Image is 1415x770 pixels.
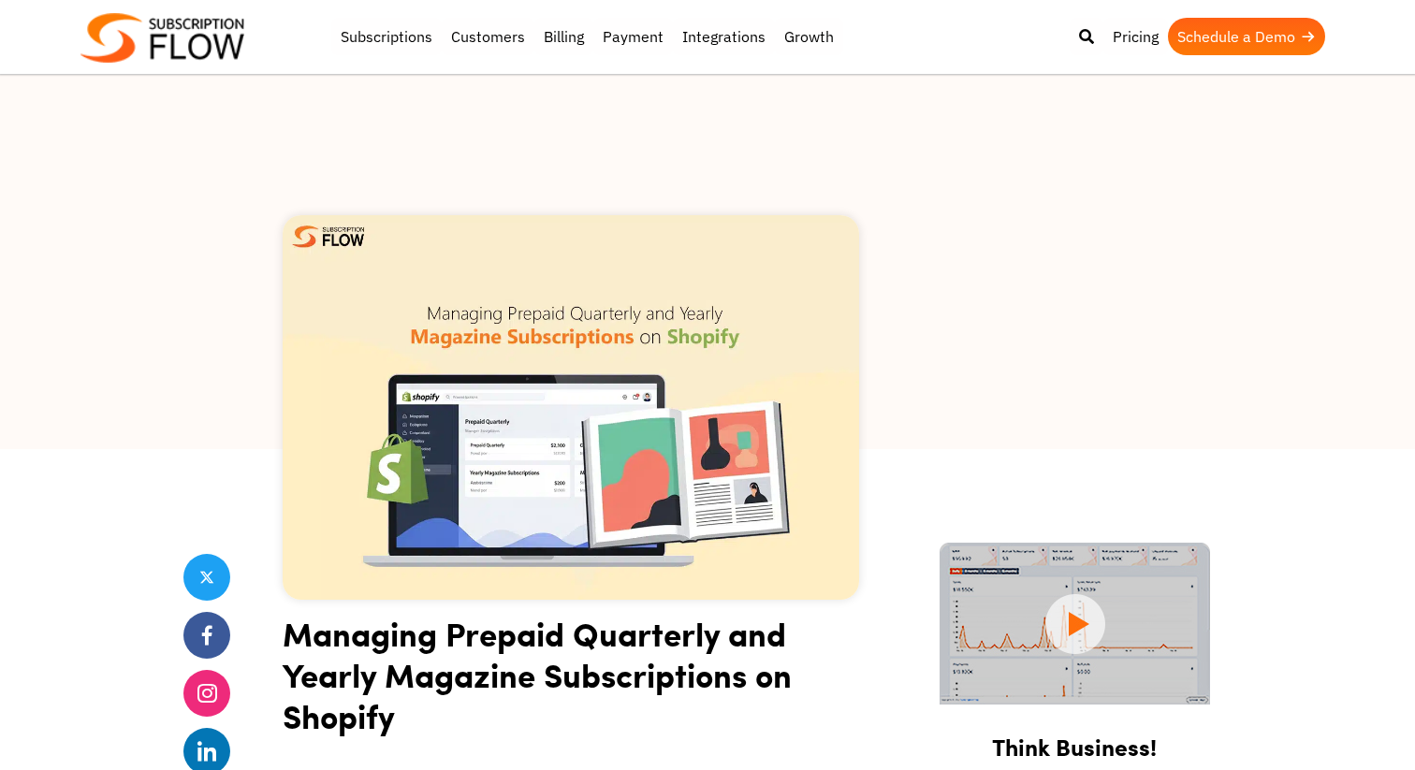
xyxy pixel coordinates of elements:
h2: Think Business! [917,710,1232,770]
img: intro video [940,543,1210,705]
a: Customers [442,18,534,55]
a: Payment [593,18,673,55]
img: Quarterly and Yearly Magazine Subscriptions on Shopify [283,215,859,600]
a: Subscriptions [331,18,442,55]
h1: Managing Prepaid Quarterly and Yearly Magazine Subscriptions on Shopify [283,613,859,750]
img: Subscriptionflow [80,13,244,63]
a: Growth [775,18,843,55]
a: Integrations [673,18,775,55]
a: Billing [534,18,593,55]
a: Pricing [1103,18,1168,55]
a: Schedule a Demo [1168,18,1325,55]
